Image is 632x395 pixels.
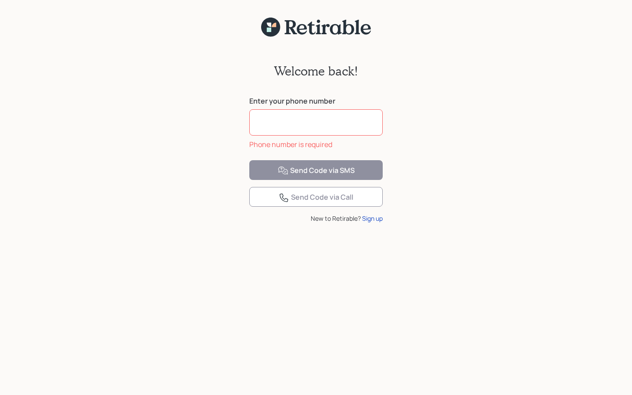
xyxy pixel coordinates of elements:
div: New to Retirable? [249,214,383,223]
div: Send Code via Call [279,192,353,203]
h2: Welcome back! [274,64,358,79]
button: Send Code via Call [249,187,383,207]
label: Enter your phone number [249,96,383,106]
div: Phone number is required [249,139,383,150]
div: Send Code via SMS [278,165,355,176]
button: Send Code via SMS [249,160,383,180]
div: Sign up [362,214,383,223]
